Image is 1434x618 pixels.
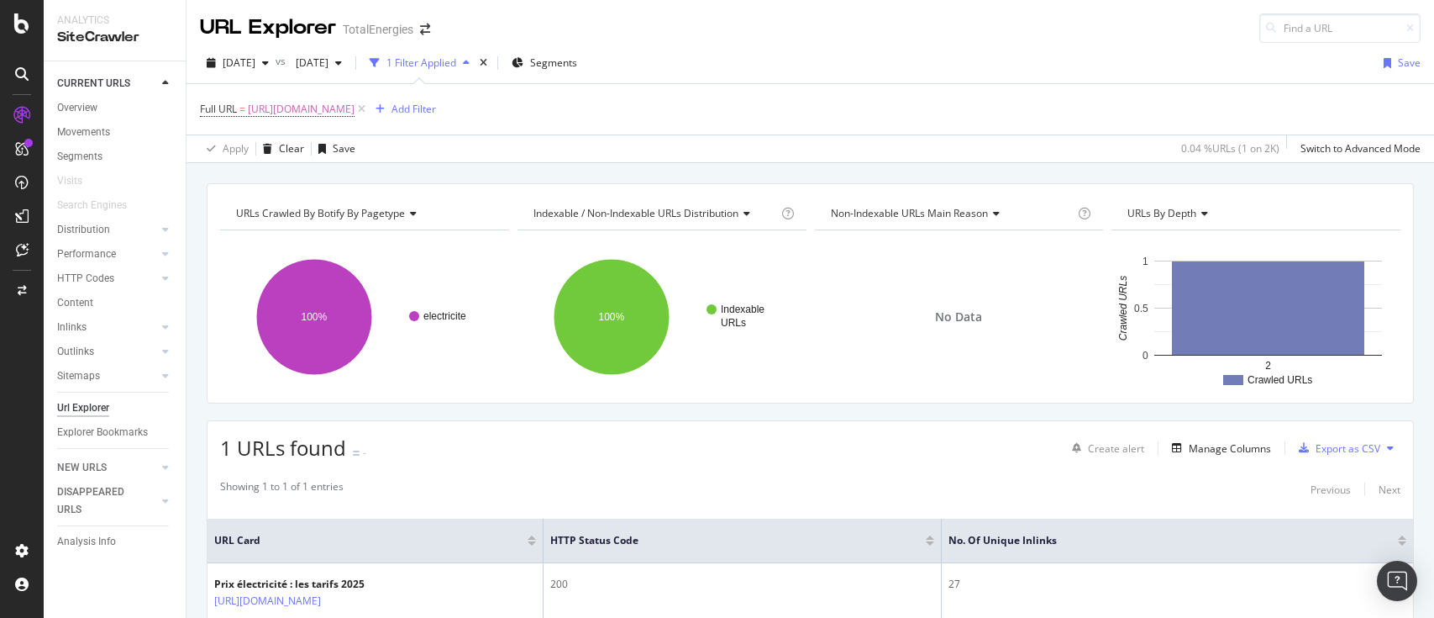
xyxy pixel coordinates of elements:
[1379,483,1400,497] div: Next
[721,304,764,315] text: Indexable
[200,102,237,116] span: Full URL
[530,55,577,70] span: Segments
[1311,483,1351,497] div: Previous
[214,577,394,592] div: Prix électricité : les tarifs 2025
[598,311,624,323] text: 100%
[1142,350,1148,362] text: 0
[550,577,934,592] div: 200
[57,270,114,288] div: HTTP Codes
[200,135,249,162] button: Apply
[57,343,94,361] div: Outlinks
[530,200,778,227] h4: Indexable / Non-Indexable URLs Distribution
[57,197,127,214] div: Search Engines
[279,141,304,156] div: Clear
[289,50,349,77] button: [DATE]
[1065,435,1144,462] button: Create alert
[223,141,249,156] div: Apply
[1127,206,1196,220] span: URLs by Depth
[214,593,321,610] a: [URL][DOMAIN_NAME]
[1379,479,1400,499] button: Next
[57,75,130,92] div: CURRENT URLS
[57,343,157,361] a: Outlinks
[57,459,157,477] a: NEW URLS
[57,367,100,385] div: Sitemaps
[57,424,174,441] a: Explorer Bookmarks
[57,172,82,190] div: Visits
[200,50,276,77] button: [DATE]
[1165,438,1271,458] button: Manage Columns
[386,55,456,70] div: 1 Filter Applied
[57,367,157,385] a: Sitemaps
[1377,50,1421,77] button: Save
[1265,360,1271,372] text: 2
[57,294,93,312] div: Content
[533,206,738,220] span: Indexable / Non-Indexable URLs distribution
[57,28,172,47] div: SiteCrawler
[223,55,255,70] span: 2025 Oct. 1st
[1377,561,1417,601] div: Open Intercom Messenger
[57,533,116,551] div: Analysis Info
[233,200,494,227] h4: URLs Crawled By Botify By pagetype
[550,533,901,548] span: HTTP Status Code
[220,244,505,390] svg: A chart.
[57,124,110,141] div: Movements
[57,99,174,117] a: Overview
[1248,374,1312,386] text: Crawled URLs
[236,206,405,220] span: URLs Crawled By Botify By pagetype
[57,148,102,166] div: Segments
[831,206,988,220] span: Non-Indexable URLs Main Reason
[363,50,476,77] button: 1 Filter Applied
[57,221,157,239] a: Distribution
[1259,13,1421,43] input: Find a URL
[1124,200,1385,227] h4: URLs by Depth
[363,446,366,460] div: -
[57,75,157,92] a: CURRENT URLS
[57,99,97,117] div: Overview
[57,246,116,263] div: Performance
[423,310,466,322] text: electricite
[1134,303,1148,314] text: 0.5
[57,148,174,166] a: Segments
[220,434,346,462] span: 1 URLs found
[1311,479,1351,499] button: Previous
[57,459,107,477] div: NEW URLS
[256,135,304,162] button: Clear
[1398,55,1421,70] div: Save
[302,311,328,323] text: 100%
[214,533,523,548] span: URL Card
[505,50,584,77] button: Segments
[1088,441,1144,456] div: Create alert
[343,21,413,38] div: TotalEnergies
[200,13,336,42] div: URL Explorer
[1117,276,1129,341] text: Crawled URLs
[948,533,1373,548] span: No. of Unique Inlinks
[57,319,157,336] a: Inlinks
[353,451,360,456] img: Equal
[391,102,436,116] div: Add Filter
[369,99,436,119] button: Add Filter
[935,309,982,325] span: No Data
[57,483,142,519] div: DISAPPEARED URLS
[1316,441,1380,456] div: Export as CSV
[1111,244,1396,390] svg: A chart.
[57,483,157,519] a: DISAPPEARED URLS
[476,55,491,71] div: times
[57,172,99,190] a: Visits
[1189,441,1271,456] div: Manage Columns
[721,317,746,329] text: URLs
[1142,256,1148,267] text: 1
[1292,435,1380,462] button: Export as CSV
[517,244,802,390] div: A chart.
[289,55,328,70] span: 2025 Sep. 3rd
[57,221,110,239] div: Distribution
[276,54,289,68] span: vs
[1294,135,1421,162] button: Switch to Advanced Mode
[57,294,174,312] a: Content
[239,102,245,116] span: =
[57,319,87,336] div: Inlinks
[948,577,1406,592] div: 27
[220,479,344,499] div: Showing 1 to 1 of 1 entries
[57,13,172,28] div: Analytics
[57,197,144,214] a: Search Engines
